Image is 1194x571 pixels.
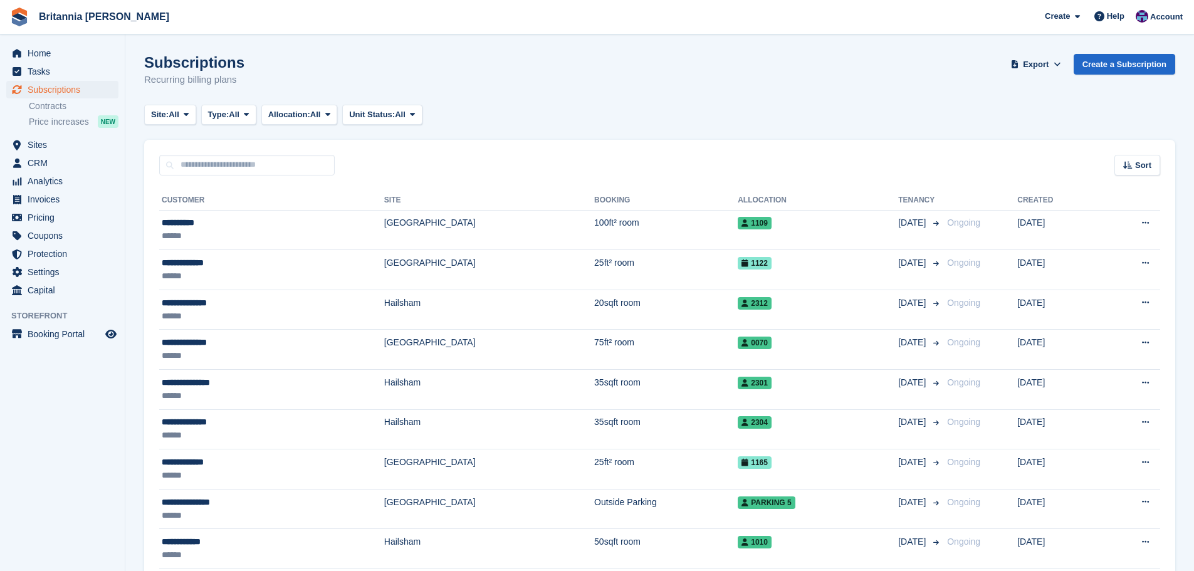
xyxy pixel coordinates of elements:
span: 2301 [738,377,772,389]
span: Type: [208,108,229,121]
button: Allocation: All [261,105,338,125]
td: 35sqft room [594,409,738,449]
span: All [169,108,179,121]
td: 75ft² room [594,330,738,370]
td: [GEOGRAPHIC_DATA] [384,250,594,290]
th: Site [384,191,594,211]
a: Price increases NEW [29,115,118,128]
td: [DATE] [1017,449,1099,490]
span: [DATE] [898,336,928,349]
td: [GEOGRAPHIC_DATA] [384,210,594,250]
span: Create [1045,10,1070,23]
span: 1010 [738,536,772,548]
span: All [310,108,321,121]
span: [DATE] [898,216,928,229]
td: [DATE] [1017,370,1099,410]
span: All [229,108,239,121]
a: Britannia [PERSON_NAME] [34,6,174,27]
span: Invoices [28,191,103,208]
span: Protection [28,245,103,263]
td: [DATE] [1017,529,1099,569]
span: [DATE] [898,456,928,469]
a: menu [6,209,118,226]
th: Booking [594,191,738,211]
a: Create a Subscription [1074,54,1175,75]
span: Ongoing [947,337,980,347]
td: [DATE] [1017,250,1099,290]
button: Type: All [201,105,256,125]
span: Ongoing [947,258,980,268]
span: [DATE] [898,256,928,270]
span: Analytics [28,172,103,190]
span: [DATE] [898,496,928,509]
div: NEW [98,115,118,128]
td: [GEOGRAPHIC_DATA] [384,330,594,370]
span: All [395,108,406,121]
a: Contracts [29,100,118,112]
th: Tenancy [898,191,942,211]
td: Hailsham [384,409,594,449]
span: Ongoing [947,417,980,427]
td: [DATE] [1017,409,1099,449]
a: menu [6,245,118,263]
td: [DATE] [1017,290,1099,330]
span: 1165 [738,456,772,469]
p: Recurring billing plans [144,73,244,87]
span: 2304 [738,416,772,429]
span: Coupons [28,227,103,244]
span: Ongoing [947,217,980,228]
span: Sort [1135,159,1151,172]
img: Becca Clark [1136,10,1148,23]
a: menu [6,263,118,281]
a: menu [6,227,118,244]
span: Ongoing [947,457,980,467]
td: [DATE] [1017,330,1099,370]
span: Parking 5 [738,496,795,509]
span: Account [1150,11,1183,23]
a: menu [6,45,118,62]
span: Storefront [11,310,125,322]
td: 35sqft room [594,370,738,410]
td: [GEOGRAPHIC_DATA] [384,449,594,490]
th: Customer [159,191,384,211]
h1: Subscriptions [144,54,244,71]
td: 25ft² room [594,250,738,290]
span: [DATE] [898,376,928,389]
span: Site: [151,108,169,121]
td: [DATE] [1017,489,1099,529]
button: Site: All [144,105,196,125]
span: Unit Status: [349,108,395,121]
span: Help [1107,10,1124,23]
span: Pricing [28,209,103,226]
a: menu [6,281,118,299]
span: Price increases [29,116,89,128]
a: menu [6,172,118,190]
span: Ongoing [947,537,980,547]
th: Allocation [738,191,898,211]
a: menu [6,191,118,208]
td: Hailsham [384,529,594,569]
a: menu [6,136,118,154]
a: menu [6,81,118,98]
span: Subscriptions [28,81,103,98]
span: Ongoing [947,377,980,387]
span: 2312 [738,297,772,310]
td: Hailsham [384,370,594,410]
span: 1122 [738,257,772,270]
th: Created [1017,191,1099,211]
span: Export [1023,58,1049,71]
span: [DATE] [898,416,928,429]
span: Settings [28,263,103,281]
span: CRM [28,154,103,172]
span: Booking Portal [28,325,103,343]
button: Export [1008,54,1064,75]
td: [GEOGRAPHIC_DATA] [384,489,594,529]
td: Hailsham [384,290,594,330]
span: Home [28,45,103,62]
span: Ongoing [947,497,980,507]
td: [DATE] [1017,210,1099,250]
button: Unit Status: All [342,105,422,125]
span: Capital [28,281,103,299]
a: menu [6,63,118,80]
td: 50sqft room [594,529,738,569]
